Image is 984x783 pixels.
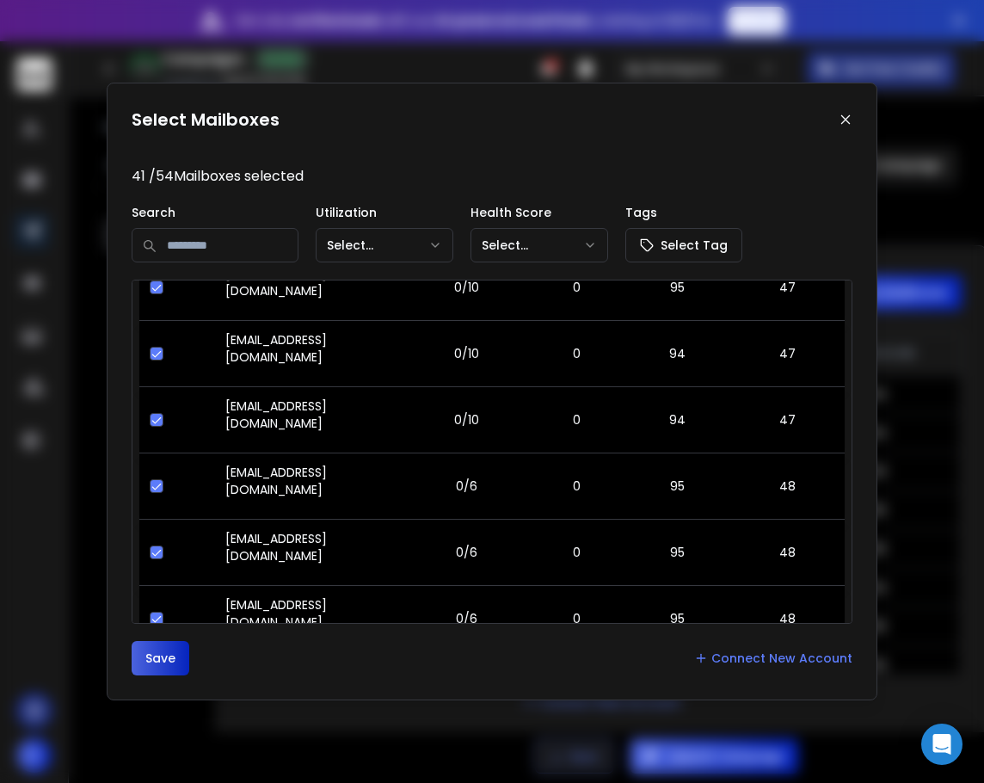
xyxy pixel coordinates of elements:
td: 48 [731,585,846,651]
p: 41 / 54 Mailboxes selected [132,166,852,187]
p: 0 [540,411,613,428]
p: Tags [625,204,742,221]
td: 0/10 [403,386,531,453]
p: 0 [540,345,613,362]
button: Select... [316,228,453,262]
p: [EMAIL_ADDRESS][DOMAIN_NAME] [225,464,393,498]
td: 95 [624,254,730,320]
td: 94 [624,320,730,386]
p: 0 [540,544,613,561]
td: 0/6 [403,519,531,585]
td: 47 [731,254,846,320]
p: [EMAIL_ADDRESS][DOMAIN_NAME] [225,331,393,366]
p: 0 [540,610,613,627]
p: Health Score [470,204,608,221]
p: Search [132,204,298,221]
button: Save [132,641,189,675]
p: [EMAIL_ADDRESS][DOMAIN_NAME] [225,596,393,631]
h1: Select Mailboxes [132,108,280,132]
div: Open Intercom Messenger [921,724,962,765]
p: [EMAIL_ADDRESS][DOMAIN_NAME] [225,265,393,299]
td: 48 [731,453,846,519]
td: 94 [624,386,730,453]
p: [EMAIL_ADDRESS][DOMAIN_NAME] [225,398,393,432]
td: 95 [624,585,730,651]
p: [EMAIL_ADDRESS][DOMAIN_NAME] [225,530,393,564]
td: 47 [731,320,846,386]
td: 47 [731,386,846,453]
p: Utilization [316,204,453,221]
button: Select Tag [625,228,742,262]
p: 0 [540,478,613,495]
td: 0/6 [403,585,531,651]
td: 0/10 [403,320,531,386]
td: 95 [624,519,730,585]
button: Select... [470,228,608,262]
td: 48 [731,519,846,585]
p: 0 [540,279,613,296]
td: 95 [624,453,730,519]
td: 0/6 [403,453,531,519]
a: Connect New Account [694,650,852,667]
td: 0/10 [403,254,531,320]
